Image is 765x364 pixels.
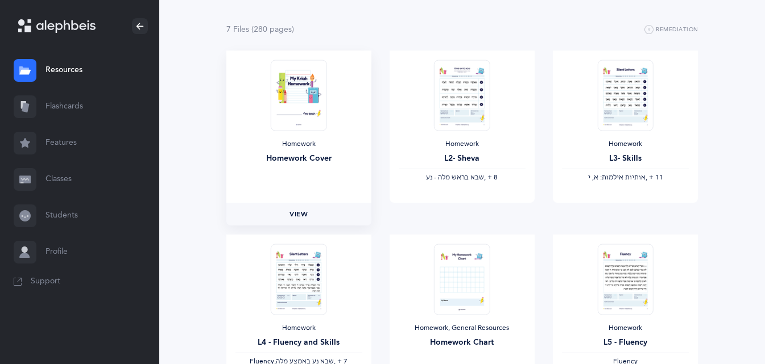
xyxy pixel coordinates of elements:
[235,153,362,165] div: Homework Cover
[426,173,484,181] span: ‫שבא בראש מלה - נע‬
[562,337,689,349] div: L5 - Fluency
[235,324,362,333] div: Homework
[434,60,490,131] img: Homework_L8_Sheva_O-A_Yellow_EN_thumbnail_1754036707.png
[235,140,362,149] div: Homework
[399,140,526,149] div: Homework
[226,203,371,225] a: View
[226,25,249,34] span: 7 File
[562,153,689,165] div: L3- Skills
[290,209,308,219] span: View
[251,25,294,34] span: (280 page )
[271,244,326,315] img: Homework_L11_Skills%2BFlunecy-O-A-EN_Yellow_EN_thumbnail_1741229997.png
[588,173,646,181] span: ‫אותיות אילמות: א, י‬
[399,173,526,182] div: ‪, + 8‬
[399,153,526,165] div: L2- Sheva
[31,276,60,287] span: Support
[562,140,689,149] div: Homework
[434,244,490,315] img: My_Homework_Chart_1_thumbnail_1716209946.png
[246,25,249,34] span: s
[598,244,654,315] img: Homework_L6_Fluency_Y_EN_thumbnail_1731220590.png
[598,60,654,131] img: Homework_L3_Skills_Y_EN_thumbnail_1741229587.png
[644,23,698,37] button: Remediation
[288,25,292,34] span: s
[399,337,526,349] div: Homework Chart
[271,60,326,131] img: Homework-Cover-EN_thumbnail_1597602968.png
[399,324,526,333] div: Homework, General Resources
[235,337,362,349] div: L4 - Fluency and Skills
[562,173,689,182] div: ‪, + 11‬
[562,324,689,333] div: Homework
